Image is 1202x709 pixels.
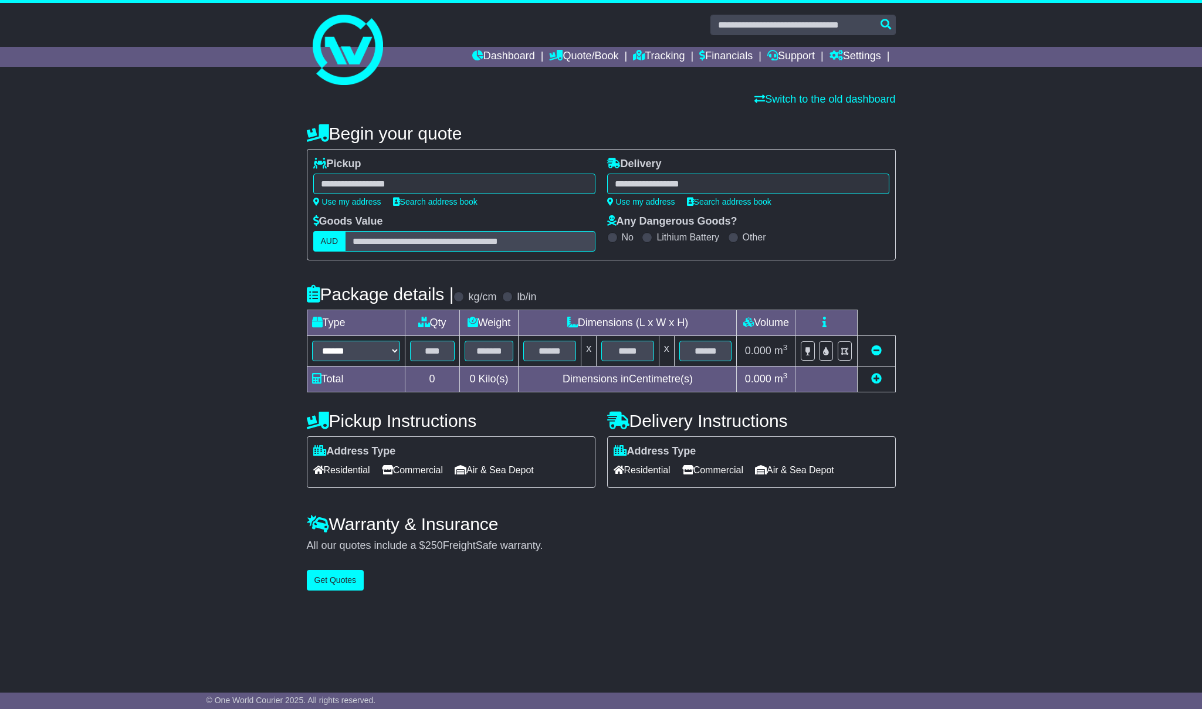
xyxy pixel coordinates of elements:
[549,47,618,67] a: Quote/Book
[829,47,881,67] a: Settings
[699,47,753,67] a: Financials
[459,367,519,392] td: Kilo(s)
[472,47,535,67] a: Dashboard
[519,367,737,392] td: Dimensions in Centimetre(s)
[313,197,381,206] a: Use my address
[607,215,737,228] label: Any Dangerous Goods?
[871,373,882,385] a: Add new item
[737,310,795,336] td: Volume
[633,47,685,67] a: Tracking
[307,310,405,336] td: Type
[607,197,675,206] a: Use my address
[307,411,595,430] h4: Pickup Instructions
[607,158,662,171] label: Delivery
[754,93,895,105] a: Switch to the old dashboard
[783,343,788,352] sup: 3
[459,310,519,336] td: Weight
[206,696,376,705] span: © One World Courier 2025. All rights reserved.
[581,336,597,367] td: x
[607,411,896,430] h4: Delivery Instructions
[313,445,396,458] label: Address Type
[405,367,459,392] td: 0
[682,461,743,479] span: Commercial
[313,215,383,228] label: Goods Value
[622,232,634,243] label: No
[307,284,454,304] h4: Package details |
[745,345,771,357] span: 0.000
[313,231,346,252] label: AUD
[767,47,815,67] a: Support
[393,197,478,206] a: Search address book
[774,373,788,385] span: m
[755,461,834,479] span: Air & Sea Depot
[307,514,896,534] h4: Warranty & Insurance
[313,461,370,479] span: Residential
[307,124,896,143] h4: Begin your quote
[659,336,674,367] td: x
[774,345,788,357] span: m
[307,367,405,392] td: Total
[687,197,771,206] a: Search address book
[455,461,534,479] span: Air & Sea Depot
[614,461,671,479] span: Residential
[745,373,771,385] span: 0.000
[405,310,459,336] td: Qty
[382,461,443,479] span: Commercial
[307,540,896,552] div: All our quotes include a $ FreightSafe warranty.
[871,345,882,357] a: Remove this item
[743,232,766,243] label: Other
[517,291,536,304] label: lb/in
[425,540,443,551] span: 250
[656,232,719,243] label: Lithium Battery
[307,570,364,591] button: Get Quotes
[614,445,696,458] label: Address Type
[313,158,361,171] label: Pickup
[469,373,475,385] span: 0
[783,371,788,380] sup: 3
[519,310,737,336] td: Dimensions (L x W x H)
[468,291,496,304] label: kg/cm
